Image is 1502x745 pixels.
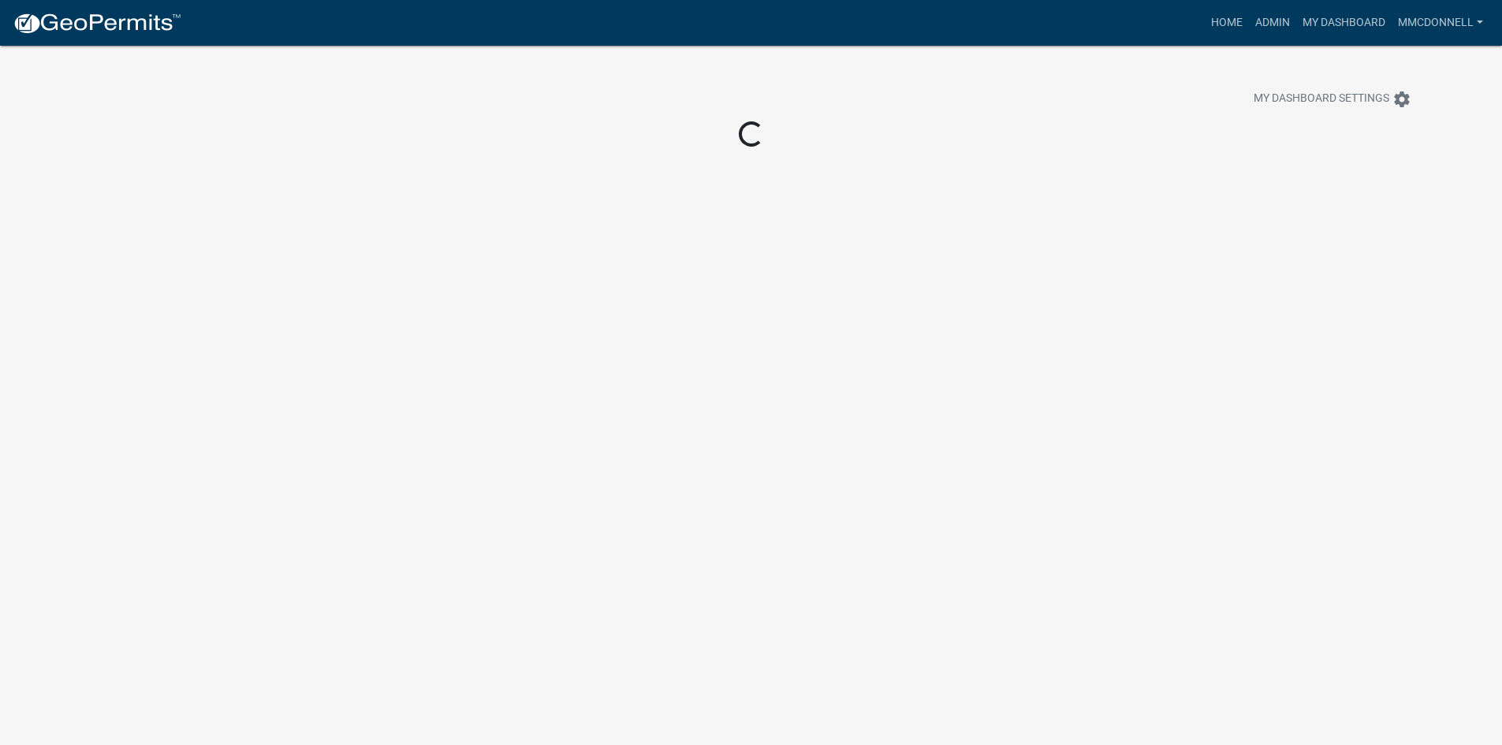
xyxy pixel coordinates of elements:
[1392,90,1411,109] i: settings
[1249,8,1296,38] a: Admin
[1241,84,1424,114] button: My Dashboard Settingssettings
[1296,8,1392,38] a: My Dashboard
[1392,8,1489,38] a: mmcdonnell
[1205,8,1249,38] a: Home
[1254,90,1389,109] span: My Dashboard Settings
